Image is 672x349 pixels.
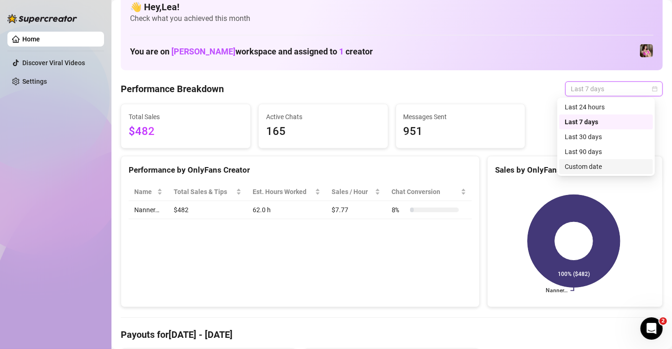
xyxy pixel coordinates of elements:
iframe: Intercom live chat [640,317,663,340]
div: Last 30 days [565,132,647,142]
div: Performance by OnlyFans Creator [129,164,472,176]
span: Last 7 days [571,82,657,96]
span: $482 [129,123,243,141]
span: 8 % [391,205,406,215]
div: Last 7 days [565,117,647,127]
span: 1 [339,47,344,56]
div: Last 90 days [559,144,653,159]
img: Nanner [640,44,653,57]
span: 2 [659,317,667,325]
span: Messages Sent [404,112,518,122]
div: Custom date [559,159,653,174]
td: $7.77 [326,201,386,219]
div: Last 30 days [559,129,653,144]
img: logo-BBDzfeDw.svg [7,14,77,23]
span: Total Sales & Tips [174,187,234,197]
h4: 👋 Hey, Lea ! [130,0,653,13]
a: Home [22,35,40,43]
text: Nanner… [546,288,568,294]
a: Discover Viral Videos [22,59,85,67]
span: Active Chats [266,112,380,122]
div: Last 90 days [565,147,647,157]
div: Last 24 hours [565,102,647,112]
div: Custom date [565,161,647,172]
span: Check what you achieved this month [130,13,653,24]
span: Name [134,187,155,197]
div: Last 7 days [559,114,653,129]
h4: Performance Breakdown [121,82,224,95]
div: Est. Hours Worked [253,187,313,197]
th: Chat Conversion [386,183,472,201]
span: calendar [652,86,658,92]
span: [PERSON_NAME] [171,47,235,56]
span: 165 [266,123,380,141]
td: $482 [168,201,247,219]
h4: Payouts for [DATE] - [DATE] [121,328,663,341]
td: Nanner… [129,201,168,219]
div: Last 24 hours [559,100,653,114]
a: Settings [22,78,47,85]
td: 62.0 h [247,201,326,219]
span: Chat Conversion [391,187,459,197]
th: Total Sales & Tips [168,183,247,201]
span: Total Sales [129,112,243,122]
th: Name [129,183,168,201]
div: Sales by OnlyFans Creator [495,164,655,176]
span: 951 [404,123,518,141]
h1: You are on workspace and assigned to creator [130,47,373,57]
span: Sales / Hour [332,187,373,197]
th: Sales / Hour [326,183,386,201]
